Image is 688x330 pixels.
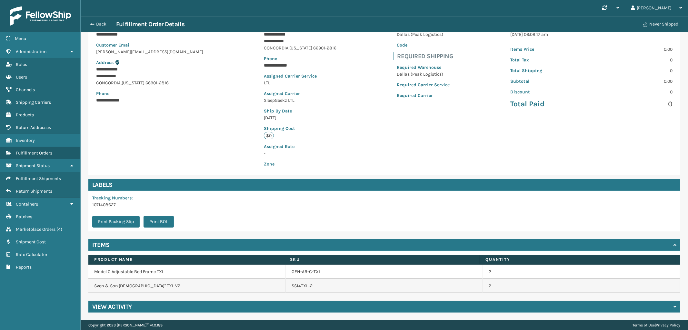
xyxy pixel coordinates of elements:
[96,48,203,55] p: [PERSON_NAME][EMAIL_ADDRESS][DOMAIN_NAME]
[88,179,680,191] h4: Labels
[397,64,450,71] p: Required Warehouse
[510,78,587,85] p: Subtotal
[88,320,163,330] p: Copyright 2023 [PERSON_NAME]™ v 1.0.189
[96,80,121,86] span: CONCORDIA
[16,264,32,270] span: Reports
[397,81,450,88] p: Required Carrier Service
[16,100,51,105] span: Shipping Carriers
[595,67,673,74] p: 0
[96,42,203,48] p: Customer Email
[88,265,286,279] td: Model C Adjustable Bed Frame TXL
[16,163,50,168] span: Shipment Status
[397,52,454,60] h4: Required Shipping
[96,60,114,65] span: Address
[56,227,62,232] span: ( 4 )
[16,239,46,245] span: Shipment Cost
[643,22,647,27] i: Never Shipped
[288,45,289,51] span: ,
[92,195,133,201] span: Tracking Numbers :
[16,201,38,207] span: Containers
[290,257,474,262] label: SKU
[16,252,47,257] span: Rate Calculator
[292,283,313,289] a: SS14TXL-2
[264,143,336,150] p: Assigned Rate
[94,257,278,262] label: Product Name
[510,67,587,74] p: Total Shipping
[16,62,27,67] span: Roles
[16,112,34,118] span: Products
[96,90,203,97] p: Phone
[92,216,140,228] button: Print Packing Slip
[144,216,174,228] button: Print BOL
[595,99,673,109] p: 0
[264,97,336,104] p: SleepGeekz LTL
[633,320,680,330] div: |
[397,42,450,48] p: Code
[510,89,587,95] p: Discount
[122,80,145,86] span: [US_STATE]
[397,31,450,38] p: Dallas (Peak Logistics)
[397,92,450,99] p: Required Carrier
[16,227,55,232] span: Marketplace Orders
[16,214,32,219] span: Batches
[92,303,132,311] h4: View Activity
[510,99,587,109] p: Total Paid
[16,138,35,143] span: Inventory
[633,323,655,327] a: Terms of Use
[16,176,61,181] span: Fulfillment Shipments
[510,31,673,38] p: [DATE] 06:08:17 am
[16,125,51,130] span: Return Addresses
[264,55,336,62] p: Phone
[483,265,680,279] td: 2
[116,20,184,28] h3: Fulfillment Order Details
[264,45,288,51] span: CONCORDIA
[86,21,116,27] button: Back
[16,49,46,54] span: Administration
[595,57,673,63] p: 0
[145,80,169,86] span: 66901-2816
[264,80,336,86] p: LTL
[595,46,673,53] p: 0.00
[510,46,587,53] p: Items Price
[292,269,321,275] a: GEN-AB-C-TXL
[16,188,52,194] span: Return Shipments
[264,161,336,167] p: Zone
[264,132,274,139] p: $0
[485,257,669,262] label: Quantity
[595,89,673,95] p: 0
[10,6,71,26] img: logo
[88,279,286,293] td: Sven & Son [DEMOGRAPHIC_DATA]" TXL V2
[264,108,336,114] p: Ship By Date
[121,80,122,86] span: ,
[510,57,587,63] p: Total Tax
[16,74,27,80] span: Users
[16,150,52,156] span: Fulfillment Orders
[264,125,336,132] p: Shipping Cost
[264,150,336,157] p: -
[313,45,336,51] span: 66901-2816
[264,114,336,121] p: [DATE]
[92,241,110,249] h4: Items
[16,87,35,92] span: Channels
[289,45,312,51] span: [US_STATE]
[15,36,26,41] span: Menu
[483,279,680,293] td: 2
[264,73,336,80] p: Assigned Carrier Service
[92,201,178,208] p: 1071408627
[397,71,450,78] p: Dallas (Peak Logistics)
[639,18,682,31] button: Never Shipped
[264,90,336,97] p: Assigned Carrier
[656,323,680,327] a: Privacy Policy
[595,78,673,85] p: 0.00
